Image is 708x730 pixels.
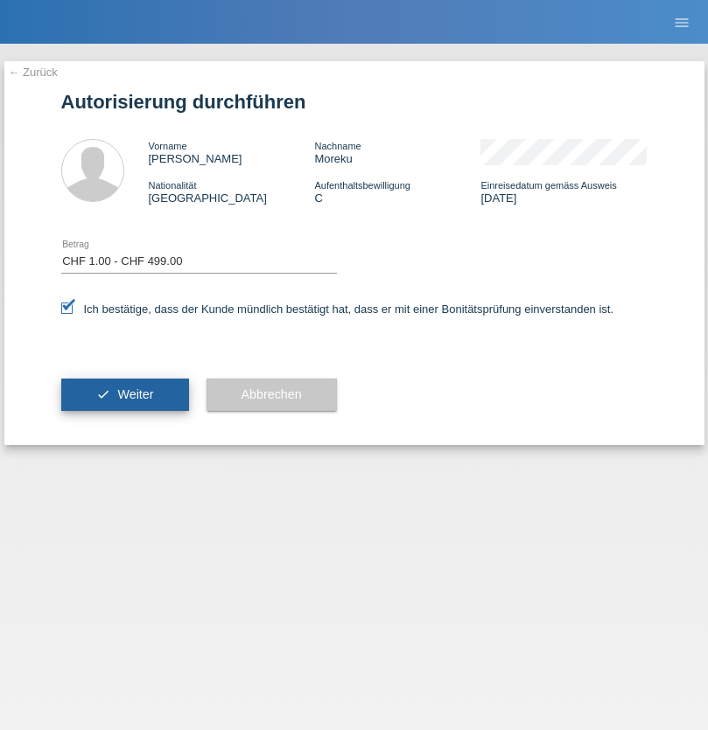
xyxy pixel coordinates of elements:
[207,379,337,412] button: Abbrechen
[149,180,197,191] span: Nationalität
[149,141,187,151] span: Vorname
[480,178,647,205] div: [DATE]
[314,139,480,165] div: Moreku
[242,387,302,401] span: Abbrechen
[314,141,361,151] span: Nachname
[96,387,110,401] i: check
[314,180,410,191] span: Aufenthaltsbewilligung
[61,91,648,113] h1: Autorisierung durchführen
[149,139,315,165] div: [PERSON_NAME]
[480,180,616,191] span: Einreisedatum gemäss Ausweis
[61,379,189,412] button: check Weiter
[117,387,153,401] span: Weiter
[149,178,315,205] div: [GEOGRAPHIC_DATA]
[314,178,480,205] div: C
[61,302,614,316] label: Ich bestätige, dass der Kunde mündlich bestätigt hat, dass er mit einer Bonitätsprüfung einversta...
[673,14,690,31] i: menu
[9,66,58,79] a: ← Zurück
[664,17,699,27] a: menu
